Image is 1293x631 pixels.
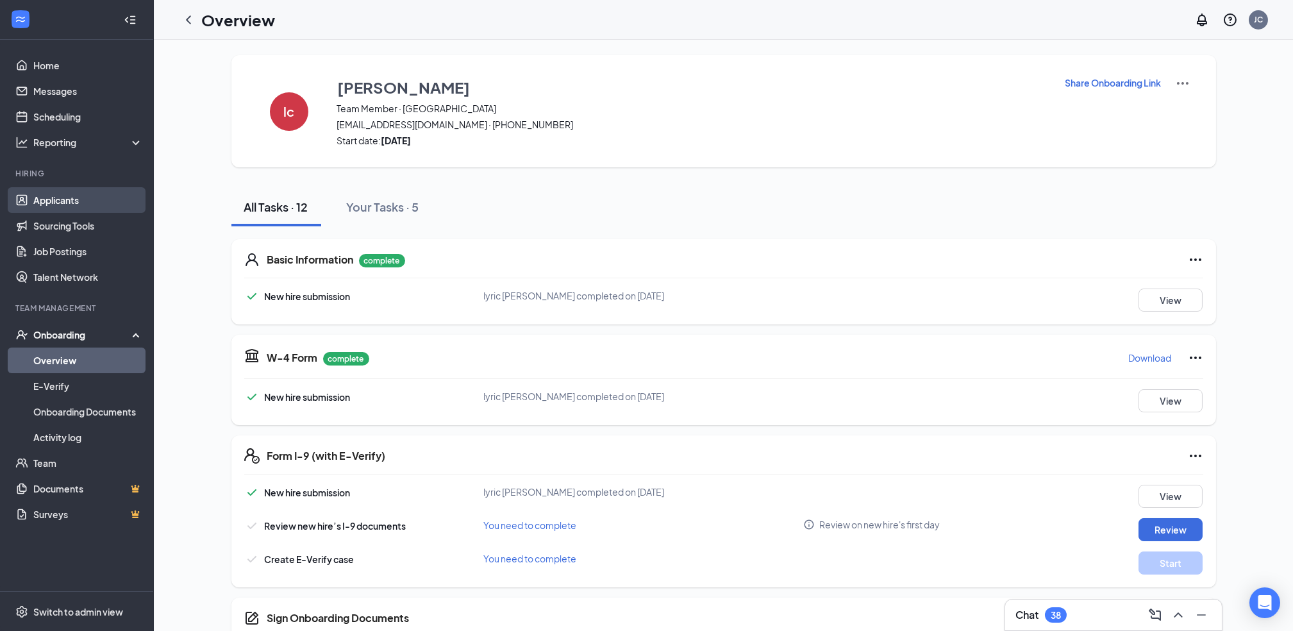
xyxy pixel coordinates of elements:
svg: Collapse [124,13,137,26]
svg: Checkmark [244,289,260,304]
div: Onboarding [33,328,132,341]
h5: W-4 Form [267,351,318,365]
h3: [PERSON_NAME] [338,76,471,98]
span: Team Member · [GEOGRAPHIC_DATA] [337,102,1049,115]
a: Job Postings [33,239,143,264]
svg: Info [803,519,815,530]
svg: Notifications [1194,12,1210,28]
svg: Checkmark [244,518,260,534]
a: Scheduling [33,104,143,130]
span: Review on new hire's first day [819,518,940,531]
span: You need to complete [484,553,577,564]
img: More Actions [1175,76,1190,91]
span: Create E-Verify case [265,553,355,565]
svg: Checkmark [244,551,260,567]
h3: Chat [1015,608,1039,622]
div: All Tasks · 12 [244,199,308,215]
a: Team [33,450,143,476]
a: Messages [33,78,143,104]
svg: Checkmark [244,389,260,405]
strong: [DATE] [381,135,412,146]
a: Onboarding Documents [33,399,143,425]
div: Switch to admin view [33,605,123,618]
span: lyric [PERSON_NAME] completed on [DATE] [484,486,665,498]
button: lc [257,76,321,147]
div: Team Management [15,303,140,314]
svg: QuestionInfo [1222,12,1238,28]
span: [EMAIL_ADDRESS][DOMAIN_NAME] · [PHONE_NUMBER] [337,118,1049,131]
svg: UserCheck [15,328,28,341]
a: DocumentsCrown [33,476,143,501]
h5: Sign Onboarding Documents [267,611,410,625]
button: View [1139,389,1203,412]
button: Start [1139,551,1203,575]
svg: Analysis [15,136,28,149]
p: complete [323,352,369,366]
button: [PERSON_NAME] [337,76,1049,99]
svg: ChevronUp [1171,607,1186,623]
svg: Ellipses [1188,350,1203,366]
div: Hiring [15,168,140,179]
svg: ChevronLeft [181,12,196,28]
svg: Minimize [1194,607,1209,623]
div: Reporting [33,136,144,149]
span: You need to complete [484,519,577,531]
svg: Settings [15,605,28,618]
a: Applicants [33,187,143,213]
h1: Overview [201,9,275,31]
span: New hire submission [265,391,351,403]
h5: Form I-9 (with E-Verify) [267,449,386,463]
span: Start date: [337,134,1049,147]
a: Talent Network [33,264,143,290]
svg: Checkmark [244,485,260,500]
div: 38 [1051,610,1061,621]
button: View [1139,289,1203,312]
h5: Basic Information [267,253,354,267]
button: ChevronUp [1168,605,1189,625]
svg: FormI9EVerifyIcon [244,448,260,464]
button: Download [1128,348,1172,368]
span: lyric [PERSON_NAME] completed on [DATE] [484,290,665,301]
a: Overview [33,348,143,373]
a: Sourcing Tools [33,213,143,239]
svg: Ellipses [1188,252,1203,267]
button: View [1139,485,1203,508]
span: New hire submission [265,290,351,302]
svg: ComposeMessage [1147,607,1163,623]
button: ComposeMessage [1145,605,1165,625]
div: Your Tasks · 5 [347,199,419,215]
a: SurveysCrown [33,501,143,527]
button: Share Onboarding Link [1065,76,1162,90]
button: Minimize [1191,605,1212,625]
p: complete [359,254,405,267]
svg: Ellipses [1188,448,1203,464]
svg: CompanyDocumentIcon [244,610,260,626]
a: Activity log [33,425,143,450]
div: JC [1254,14,1263,25]
span: lyric [PERSON_NAME] completed on [DATE] [484,391,665,402]
svg: TaxGovernmentIcon [244,348,260,363]
h4: lc [283,107,294,116]
span: New hire submission [265,487,351,498]
svg: WorkstreamLogo [14,13,27,26]
div: Open Intercom Messenger [1249,587,1280,618]
a: Home [33,53,143,78]
span: Review new hire’s I-9 documents [265,520,406,532]
p: Share Onboarding Link [1065,76,1162,89]
a: E-Verify [33,373,143,399]
button: Review [1139,518,1203,541]
svg: User [244,252,260,267]
p: Download [1129,351,1172,364]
